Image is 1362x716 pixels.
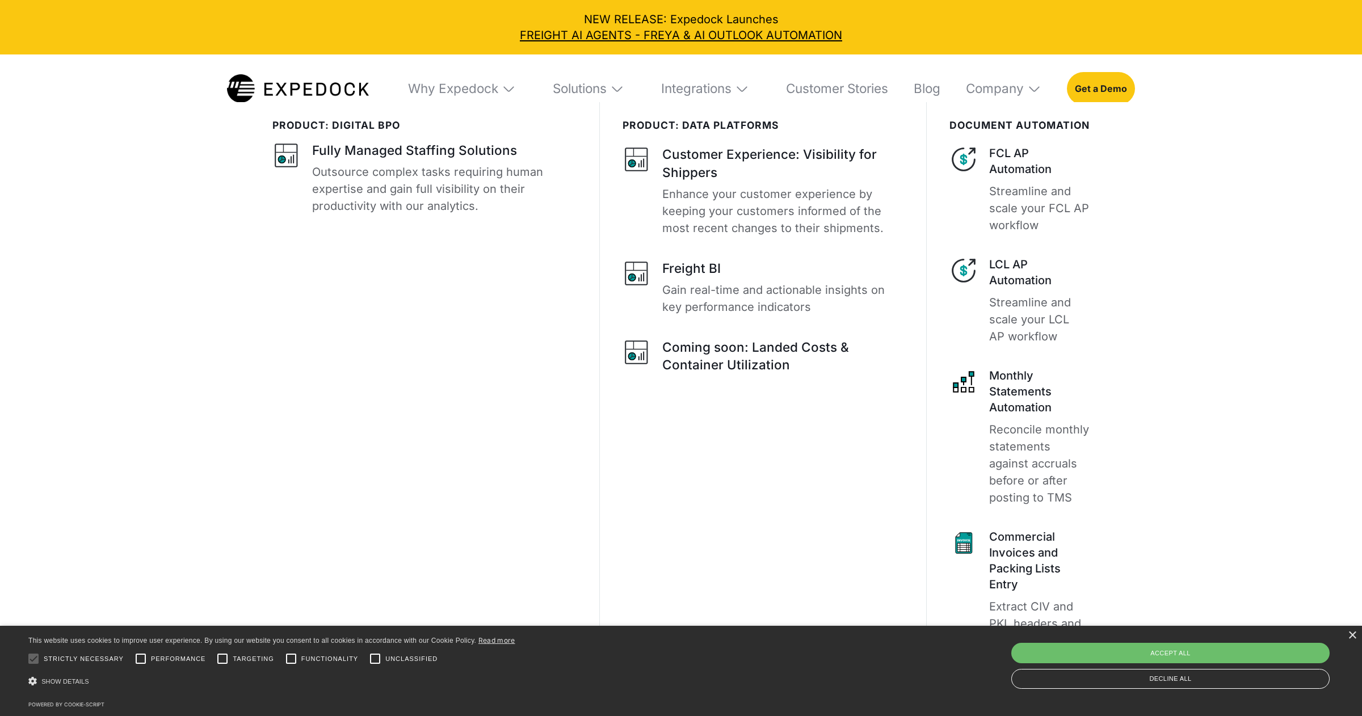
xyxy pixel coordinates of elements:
[28,701,104,707] a: Powered by cookie-script
[662,186,903,237] p: Enhance your customer experience by keeping your customers informed of the most recent changes to...
[775,54,888,123] a: Customer Stories
[989,183,1090,234] p: Streamline and scale your FCL AP workflow
[989,368,1090,415] div: Monthly Statements Automation
[623,338,903,378] a: Coming soon: Landed Costs & Container Utilization
[662,338,903,374] div: Coming soon: Landed Costs & Container Utilization
[151,654,206,664] span: Performance
[623,145,903,237] a: Customer Experience: Visibility for ShippersEnhance your customer experience by keeping your cust...
[949,529,1090,666] a: Commercial Invoices and Packing Lists EntryExtract CIV and PKL headers and line items at 99.97% a...
[989,598,1090,666] p: Extract CIV and PKL headers and line items at 99.97% accuracy
[541,54,636,123] div: Solutions
[11,11,1351,43] div: NEW RELEASE: Expedock Launches
[397,54,527,123] div: Why Expedock
[662,145,903,181] div: Customer Experience: Visibility for Shippers
[272,119,577,131] div: product: digital bpo
[28,637,476,645] span: This website uses cookies to improve user experience. By using our website you consent to all coo...
[989,145,1090,177] div: FCL AP Automation
[1348,631,1356,640] div: Close
[233,654,274,664] span: Targeting
[662,259,721,277] div: Freight BI
[650,54,760,123] div: Integrations
[955,54,1053,123] div: Company
[662,281,903,315] p: Gain real-time and actionable insights on key performance indicators
[385,654,438,664] span: Unclassified
[989,421,1090,506] p: Reconcile monthly statements against accruals before or after posting to TMS
[408,81,498,96] div: Why Expedock
[989,294,1090,345] p: Streamline and scale your LCL AP workflow
[966,81,1024,96] div: Company
[949,368,1090,506] a: Monthly Statements AutomationReconcile monthly statements against accruals before or after postin...
[1011,643,1330,663] div: Accept all
[301,654,358,664] span: Functionality
[44,654,124,664] span: Strictly necessary
[623,119,903,131] div: PRODUCT: data platforms
[1305,662,1362,716] iframe: Chat Widget
[949,256,1090,345] a: LCL AP AutomationStreamline and scale your LCL AP workflow
[41,678,89,685] span: Show details
[989,529,1090,592] div: Commercial Invoices and Packing Lists Entry
[272,141,577,214] a: Fully Managed Staffing SolutionsOutsource complex tasks requiring human expertise and gain full v...
[623,259,903,315] a: Freight BIGain real-time and actionable insights on key performance indicators
[949,145,1090,234] a: FCL AP AutomationStreamline and scale your FCL AP workflow
[478,636,515,645] a: Read more
[312,163,577,214] p: Outsource complex tasks requiring human expertise and gain full visibility on their productivity ...
[28,672,515,692] div: Show details
[553,81,607,96] div: Solutions
[902,54,940,123] a: Blog
[989,256,1090,288] div: LCL AP Automation
[312,141,517,159] div: Fully Managed Staffing Solutions
[1067,72,1135,105] a: Get a Demo
[949,119,1090,131] div: document automation
[1011,669,1330,689] div: Decline all
[11,27,1351,43] a: FREIGHT AI AGENTS - FREYA & AI OUTLOOK AUTOMATION
[661,81,732,96] div: Integrations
